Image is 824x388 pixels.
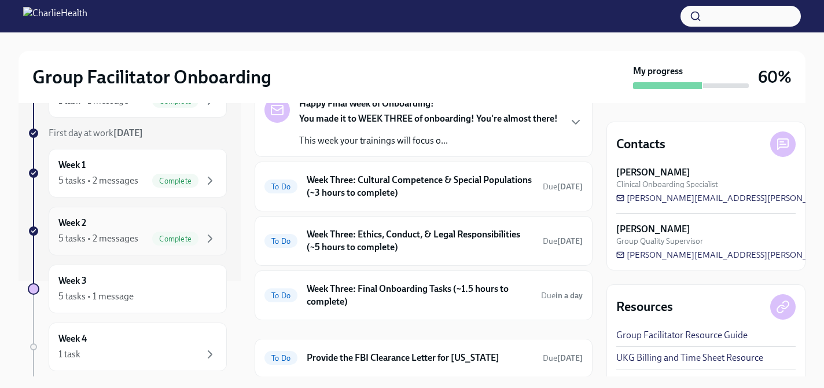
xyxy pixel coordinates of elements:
a: Week 15 tasks • 2 messagesComplete [28,149,227,197]
strong: [DATE] [557,182,583,192]
a: Week 25 tasks • 2 messagesComplete [28,207,227,255]
span: September 1st, 2025 10:00 [543,181,583,192]
span: Complete [152,177,198,185]
h6: Week Three: Final Onboarding Tasks (~1.5 hours to complete) [307,283,532,308]
span: To Do [264,291,297,300]
h6: Week 2 [58,217,86,229]
div: 5 tasks • 1 message [58,290,134,303]
strong: [PERSON_NAME] [616,223,690,236]
p: This week your trainings will focus o... [299,134,558,147]
span: Clinical Onboarding Specialist [616,179,718,190]
strong: [DATE] [113,127,143,138]
a: UKG Billing and Time Sheet Resource [616,352,763,364]
span: Due [543,353,583,363]
strong: My progress [633,65,683,78]
h6: Week 3 [58,274,87,287]
span: To Do [264,237,297,246]
strong: [DATE] [557,353,583,363]
h4: Resources [616,298,673,316]
span: Complete [152,235,198,243]
a: Week 35 tasks • 1 message [28,265,227,313]
span: To Do [264,354,297,363]
strong: in a day [556,291,583,301]
h2: Group Facilitator Onboarding [32,65,271,89]
strong: Happy Final Week of Onboarding! [299,97,434,110]
span: Due [543,236,583,246]
span: Due [543,182,583,192]
h6: Week 4 [58,332,87,345]
strong: You made it to WEEK THREE of onboarding! You're almost there! [299,113,558,124]
h3: 60% [758,67,792,87]
h6: Week Three: Ethics, Conduct, & Legal Responsibilities (~5 hours to complete) [307,228,534,254]
span: August 30th, 2025 10:00 [541,290,583,301]
span: First day at work [49,127,143,138]
h6: Week 1 [58,159,86,171]
a: How to Submit an IT Ticket [616,374,722,387]
a: First day at work[DATE] [28,127,227,140]
a: To DoProvide the FBI Clearance Letter for [US_STATE]Due[DATE] [264,349,583,367]
a: Group Facilitator Resource Guide [616,329,748,342]
span: To Do [264,182,297,191]
h4: Contacts [616,136,665,153]
strong: [DATE] [557,236,583,246]
div: 1 task [58,348,80,361]
a: To DoWeek Three: Ethics, Conduct, & Legal Responsibilities (~5 hours to complete)Due[DATE] [264,226,583,256]
img: CharlieHealth [23,7,87,25]
div: 5 tasks • 2 messages [58,174,138,187]
strong: [PERSON_NAME] [616,166,690,179]
span: Due [541,291,583,301]
a: To DoWeek Three: Final Onboarding Tasks (~1.5 hours to complete)Duein a day [264,280,583,310]
a: To DoWeek Three: Cultural Competence & Special Populations (~3 hours to complete)Due[DATE] [264,171,583,202]
h6: Week Three: Cultural Competence & Special Populations (~3 hours to complete) [307,174,534,199]
a: Week 41 task [28,323,227,371]
h6: Provide the FBI Clearance Letter for [US_STATE] [307,352,534,364]
div: 5 tasks • 2 messages [58,232,138,245]
span: September 16th, 2025 10:00 [543,353,583,364]
span: September 1st, 2025 10:00 [543,236,583,247]
span: Group Quality Supervisor [616,236,703,247]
